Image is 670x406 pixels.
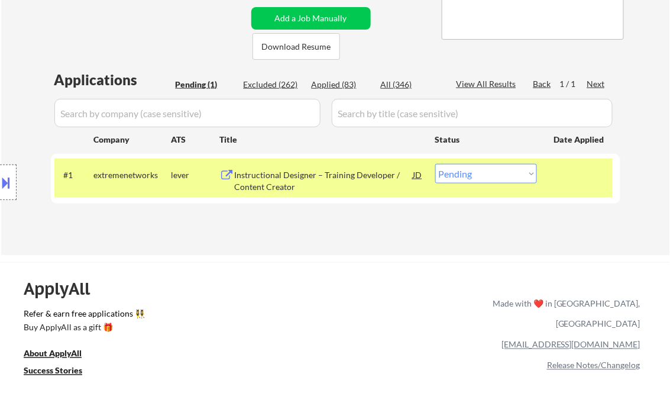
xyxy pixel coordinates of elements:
[253,33,340,60] button: Download Resume
[501,340,640,350] a: [EMAIL_ADDRESS][DOMAIN_NAME]
[412,164,424,185] div: JD
[251,7,371,30] button: Add a Job Manually
[312,79,371,91] div: Applied (83)
[381,79,440,91] div: All (346)
[435,128,537,150] div: Status
[554,134,606,146] div: Date Applied
[24,310,245,322] a: Refer & earn free applications 👯‍♀️
[244,79,303,91] div: Excluded (262)
[24,279,103,299] div: ApplyAll
[560,78,587,90] div: 1 / 1
[24,322,142,337] a: Buy ApplyAll as a gift 🎁
[24,349,82,359] u: About ApplyAll
[24,365,98,380] a: Success Stories
[457,78,520,90] div: View All Results
[220,134,424,146] div: Title
[24,366,82,376] u: Success Stories
[24,348,98,363] a: About ApplyAll
[547,360,640,370] a: Release Notes/Changelog
[533,78,552,90] div: Back
[24,324,142,332] div: Buy ApplyAll as a gift 🎁
[235,169,413,192] div: Instructional Designer – Training Developer / Content Creator
[332,99,613,127] input: Search by title (case sensitive)
[587,78,606,90] div: Next
[488,293,640,334] div: Made with ❤️ in [GEOGRAPHIC_DATA], [GEOGRAPHIC_DATA]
